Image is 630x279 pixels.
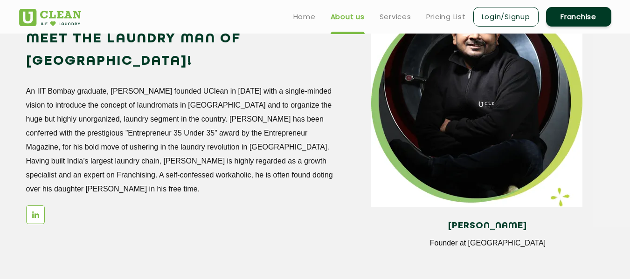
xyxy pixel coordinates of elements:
a: Pricing List [426,11,466,22]
a: About us [331,11,365,22]
a: Login/Signup [473,7,539,27]
img: UClean Laundry and Dry Cleaning [19,9,81,26]
a: Home [293,11,316,22]
h4: [PERSON_NAME] [378,221,597,231]
a: Services [380,11,411,22]
p: An IIT Bombay graduate, [PERSON_NAME] founded UClean in [DATE] with a single-minded vision to int... [26,84,334,196]
p: Founder at [GEOGRAPHIC_DATA] [378,239,597,247]
a: Franchise [546,7,611,27]
h2: Meet the Laundry Man of [GEOGRAPHIC_DATA]! [26,28,334,73]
